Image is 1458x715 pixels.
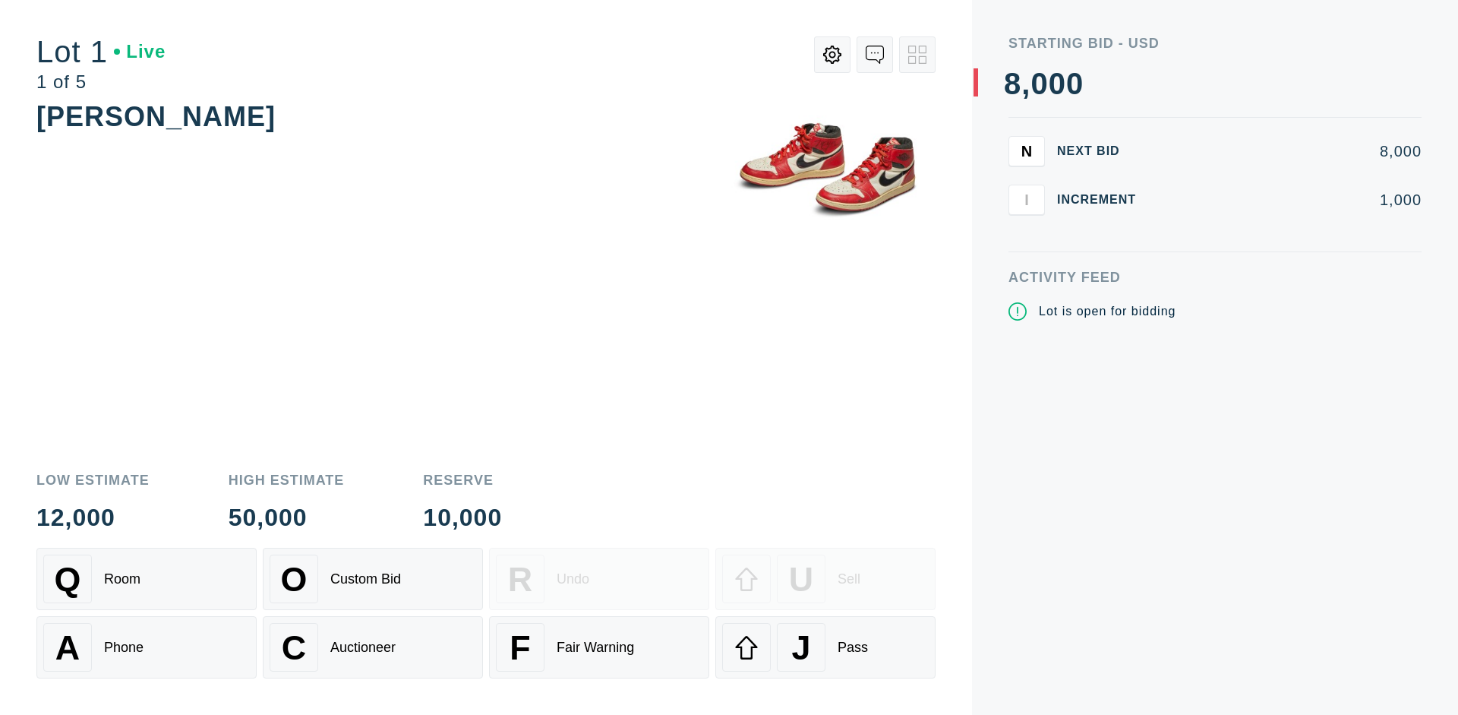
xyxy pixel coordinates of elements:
[263,548,483,610] button: OCustom Bid
[1008,36,1422,50] div: Starting Bid - USD
[1160,192,1422,207] div: 1,000
[1066,68,1084,99] div: 0
[789,560,813,599] span: U
[508,560,532,599] span: R
[423,473,502,487] div: Reserve
[104,571,140,587] div: Room
[36,36,166,67] div: Lot 1
[715,548,936,610] button: USell
[1008,136,1045,166] button: N
[557,640,634,656] div: Fair Warning
[1021,142,1032,160] span: N
[557,571,589,587] div: Undo
[1057,145,1148,157] div: Next Bid
[55,560,81,599] span: Q
[838,640,868,656] div: Pass
[55,628,80,667] span: A
[1057,194,1148,206] div: Increment
[263,616,483,679] button: CAuctioneer
[36,548,257,610] button: QRoom
[114,43,166,61] div: Live
[838,571,860,587] div: Sell
[1004,68,1021,99] div: 8
[36,473,150,487] div: Low Estimate
[36,616,257,679] button: APhone
[229,473,345,487] div: High Estimate
[1160,144,1422,159] div: 8,000
[282,628,306,667] span: C
[1008,185,1045,215] button: I
[423,505,502,530] div: 10,000
[1024,191,1029,208] span: I
[36,101,276,132] div: [PERSON_NAME]
[1049,68,1066,99] div: 0
[489,616,709,679] button: FFair Warning
[1008,270,1422,284] div: Activity Feed
[281,560,308,599] span: O
[489,548,709,610] button: RUndo
[36,505,150,530] div: 12,000
[792,628,811,667] span: J
[330,571,401,587] div: Custom Bid
[229,505,345,530] div: 50,000
[1030,68,1048,99] div: 0
[330,640,396,656] div: Auctioneer
[1021,68,1030,372] div: ,
[715,616,936,679] button: JPass
[510,628,530,667] span: F
[1039,302,1176,321] div: Lot is open for bidding
[36,73,166,91] div: 1 of 5
[104,640,144,656] div: Phone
